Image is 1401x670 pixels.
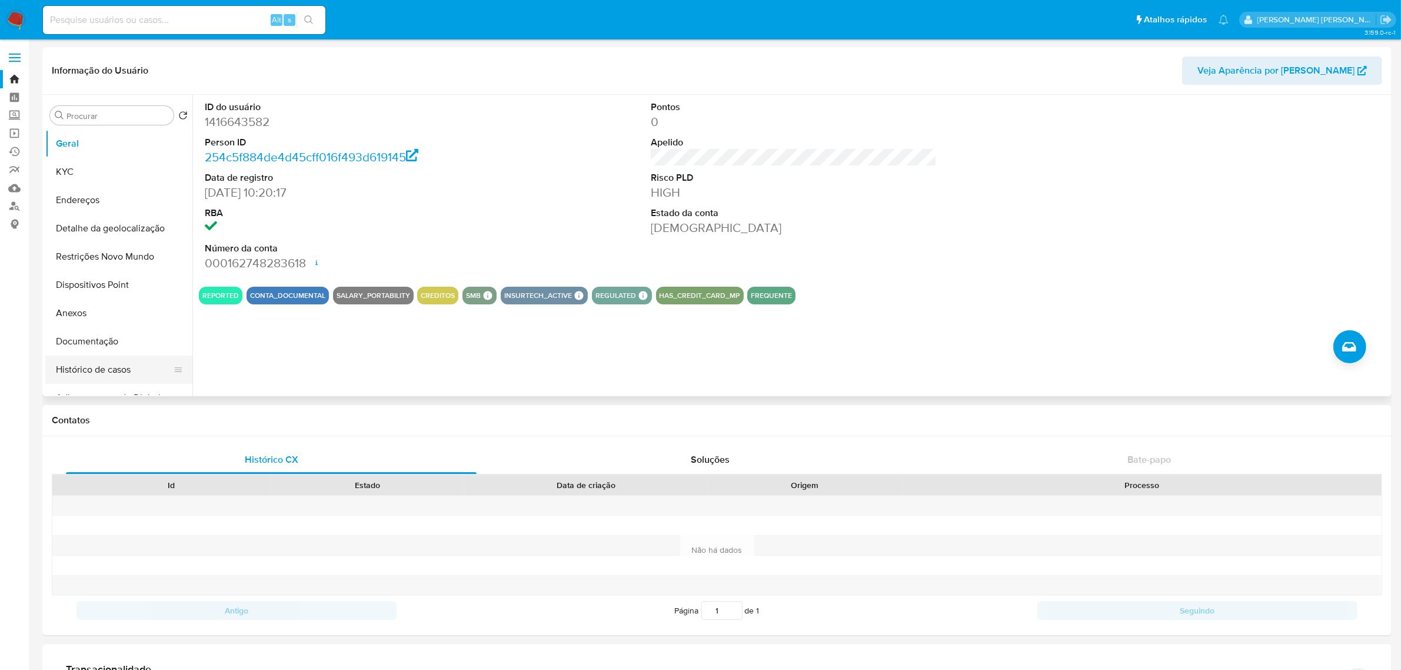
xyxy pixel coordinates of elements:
[1182,57,1382,85] button: Veja Aparência por [PERSON_NAME]
[651,171,937,184] dt: Risco PLD
[1380,14,1392,26] a: Sair
[651,114,937,130] dd: 0
[651,136,937,149] dt: Apelido
[757,605,760,616] span: 1
[45,271,192,299] button: Dispositivos Point
[272,14,281,25] span: Alt
[651,207,937,220] dt: Estado da conta
[651,101,937,114] dt: Pontos
[66,111,169,121] input: Procurar
[474,479,698,491] div: Data de criação
[245,453,298,466] span: Histórico CX
[205,136,491,149] dt: Person ID
[1197,57,1355,85] span: Veja Aparência por [PERSON_NAME]
[205,101,491,114] dt: ID do usuário
[45,214,192,243] button: Detalhe da geolocalização
[81,479,261,491] div: Id
[1144,14,1207,26] span: Atalhos rápidos
[691,453,730,466] span: Soluções
[55,111,64,120] button: Procurar
[178,111,188,124] button: Retornar ao pedido padrão
[52,65,148,77] h1: Informação do Usuário
[45,243,192,271] button: Restrições Novo Mundo
[205,242,491,255] dt: Número da conta
[651,184,937,201] dd: HIGH
[205,171,491,184] dt: Data de registro
[1257,14,1376,25] p: emerson.gomes@mercadopago.com.br
[205,255,491,271] dd: 000162748283618
[1037,601,1357,620] button: Seguindo
[45,130,192,158] button: Geral
[52,414,1382,426] h1: Contatos
[297,12,321,28] button: search-icon
[43,12,325,28] input: Pesquise usuários ou casos...
[76,601,397,620] button: Antigo
[651,220,937,236] dd: [DEMOGRAPHIC_DATA]
[715,479,894,491] div: Origem
[45,356,183,384] button: Histórico de casos
[675,601,760,620] span: Página de
[1127,453,1171,466] span: Bate-papo
[45,327,192,356] button: Documentação
[205,148,418,165] a: 254c5f884de4d45cff016f493d619145
[45,158,192,186] button: KYC
[288,14,291,25] span: s
[205,207,491,220] dt: RBA
[45,186,192,214] button: Endereços
[277,479,457,491] div: Estado
[205,114,491,130] dd: 1416643582
[911,479,1373,491] div: Processo
[205,184,491,201] dd: [DATE] 10:20:17
[45,299,192,327] button: Anexos
[45,384,192,412] button: Adiantamentos de Dinheiro
[1219,15,1229,25] a: Notificações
